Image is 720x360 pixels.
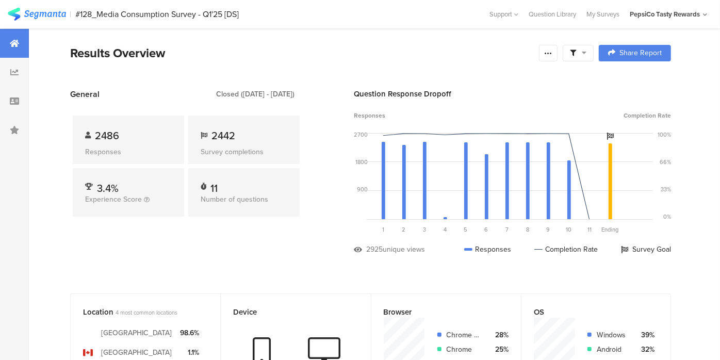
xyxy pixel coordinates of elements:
div: Responses [464,244,511,255]
div: Closed ([DATE] - [DATE]) [216,89,294,100]
div: 11 [210,181,218,191]
span: 4 [444,225,447,234]
span: 8 [526,225,529,234]
span: General [70,88,100,100]
span: 2442 [211,128,235,143]
div: Chrome Mobile [447,330,482,340]
div: PepsiCo Tasty Rewards [630,9,700,19]
div: 900 [357,185,368,193]
span: Share Report [619,50,662,57]
div: Survey Goal [621,244,671,255]
div: 98.6% [180,328,199,338]
div: 66% [660,158,671,166]
div: Responses [85,146,172,157]
div: Device [233,306,341,318]
div: 32% [637,344,655,355]
div: Completion Rate [534,244,598,255]
div: Chrome [447,344,482,355]
a: My Surveys [581,9,625,19]
div: #128_Media Consumption Survey - Q1'25 [DS] [76,9,239,19]
div: 0% [663,212,671,221]
div: Survey completions [201,146,287,157]
div: Windows [597,330,629,340]
span: 1 [382,225,384,234]
span: 5 [464,225,468,234]
div: 1.1% [180,347,199,358]
img: segmanta logo [8,8,66,21]
span: 3 [423,225,426,234]
div: Location [83,306,191,318]
span: 6 [485,225,488,234]
span: Completion Rate [624,111,671,120]
div: 2700 [354,130,368,139]
div: Browser [384,306,492,318]
i: Survey Goal [607,133,614,140]
a: Question Library [523,9,581,19]
span: 2486 [95,128,119,143]
div: 39% [637,330,655,340]
div: [GEOGRAPHIC_DATA] [101,328,172,338]
div: unique views [383,244,425,255]
span: 3.4% [97,181,119,196]
div: Android [597,344,629,355]
div: OS [534,306,641,318]
span: Number of questions [201,194,268,205]
div: | [70,8,72,20]
div: Support [489,6,518,22]
div: Question Response Dropoff [354,88,671,100]
div: 100% [658,130,671,139]
div: [GEOGRAPHIC_DATA] [101,347,172,358]
div: 25% [490,344,509,355]
div: 28% [490,330,509,340]
span: 11 [587,225,592,234]
span: 10 [566,225,572,234]
span: Responses [354,111,385,120]
span: Experience Score [85,194,142,205]
div: Results Overview [70,44,534,62]
span: 9 [547,225,550,234]
div: 33% [661,185,671,193]
div: 2925 [366,244,383,255]
div: Ending [600,225,620,234]
span: 4 most common locations [116,308,177,317]
div: 1800 [355,158,368,166]
span: 7 [505,225,509,234]
span: 2 [402,225,406,234]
